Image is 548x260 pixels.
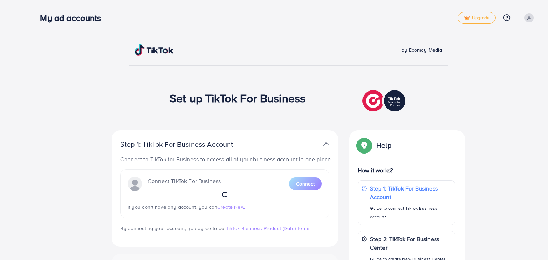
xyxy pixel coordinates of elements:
[458,12,496,24] a: tickUpgrade
[464,15,489,21] span: Upgrade
[370,204,451,221] p: Guide to connect TikTok Business account
[401,46,442,53] span: by Ecomdy Media
[358,139,371,152] img: Popup guide
[464,16,470,21] img: tick
[169,91,305,105] h1: Set up TikTok For Business
[323,139,329,149] img: TikTok partner
[120,140,256,149] p: Step 1: TikTok For Business Account
[376,141,391,150] p: Help
[370,184,451,201] p: Step 1: TikTok For Business Account
[358,166,455,175] p: How it works?
[362,88,407,113] img: TikTok partner
[135,44,174,56] img: TikTok
[40,13,107,23] h3: My ad accounts
[370,235,451,252] p: Step 2: TikTok For Business Center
